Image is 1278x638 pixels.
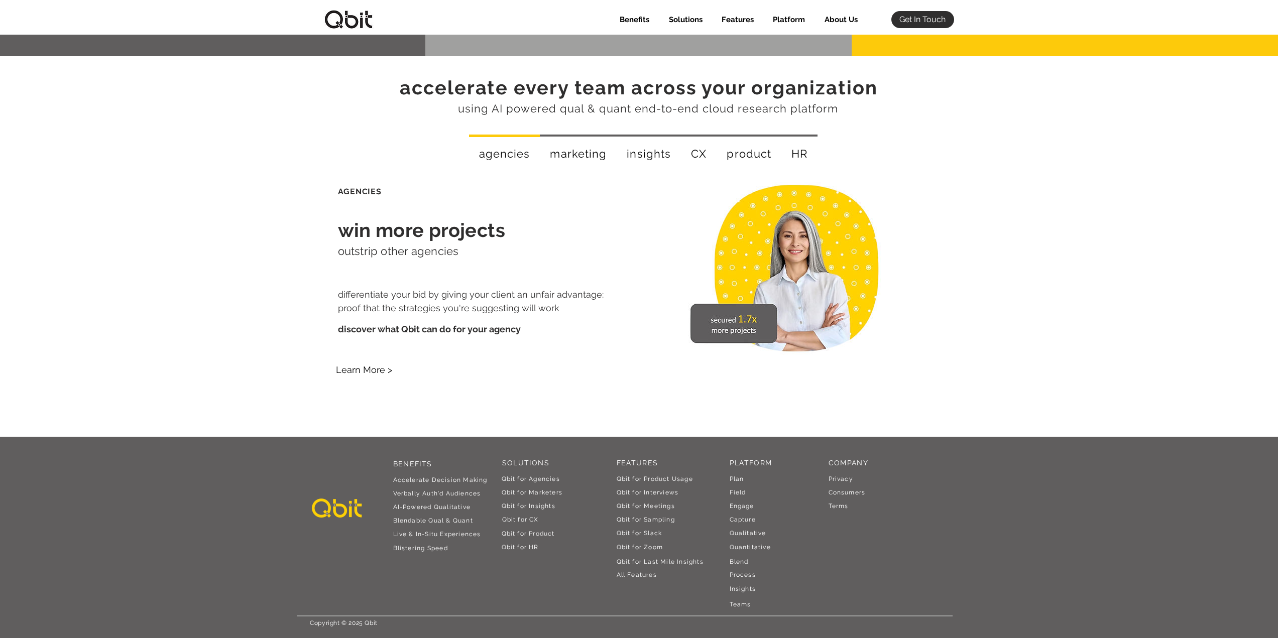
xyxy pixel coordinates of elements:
[617,544,663,551] a: Qbit for Zoom
[502,459,550,467] span: SOLUTIONS
[730,459,772,467] a: PLATFORM
[323,10,374,29] img: qbitlogo-border.jpg
[730,502,754,509] a: Engage
[617,489,679,496] a: Qbit for Interviews
[812,11,865,28] a: About Us
[393,503,443,511] span: AI-Powered Qu
[761,11,812,28] div: Platform
[393,460,432,468] a: BENEFITS
[338,219,505,241] span: win more projects
[400,76,877,99] span: accelerate every team across your organization
[899,14,946,25] span: Get In Touch
[730,489,746,496] a: Field
[393,517,471,524] span: Blendable Qual & Quan
[710,11,761,28] div: Features
[730,544,771,551] a: Quantitative
[730,558,749,565] a: Blend
[664,11,708,28] p: Solutions
[324,361,404,378] a: Learn More >
[691,147,707,160] span: CX
[393,476,488,483] span: Accelerate Decision Making
[479,147,530,160] span: agencies
[791,147,807,160] span: HR
[617,571,657,578] a: All Features
[502,516,539,523] a: Qbit for CX
[617,530,662,537] a: Qbit for Slack
[617,502,675,509] a: Qbit for Meetings
[627,147,671,160] span: insights
[502,502,555,509] a: Qbit for Insights
[730,601,751,608] a: Teams
[608,11,657,28] a: Benefits
[443,503,471,511] span: alitative
[730,475,744,482] a: Plan
[608,11,865,28] nav: Site
[338,289,604,313] span: differentiate your bid by giving your client an unfair advantage: proof that the strategies you'r...
[768,11,810,28] p: Platform
[336,363,392,376] span: Learn More >
[730,530,766,537] a: Qualitative
[617,459,658,467] span: FEATURES
[393,490,481,497] a: Verbally Auth'd Audiences
[309,497,365,519] img: qbit-logo-border-yellow.png
[657,11,710,28] div: Solutions
[393,545,448,552] a: Blistering Speed
[393,545,444,552] span: Blistering Spee
[471,517,473,524] span: t
[502,475,560,482] a: Qbit for Agencies
[458,102,838,115] span: using AI powered qual & quant end-to-end cloud research platform
[502,544,539,551] a: Qbit for HR
[502,489,563,496] span: Qbit for Marketers
[730,516,756,523] a: Capture
[717,11,759,28] p: Features
[338,187,382,196] span: AGENCIES
[393,531,481,538] a: Live & In-Situ Experiences
[393,503,471,511] a: AI-Powered Qualitative
[338,324,521,334] span: discover what Qbit can do for your agency
[727,147,771,160] span: product
[550,147,607,160] span: marketing
[310,619,378,626] span: Copyright © 2025 Qbit
[615,11,654,28] p: Benefits
[617,516,675,523] a: Qbit for Sampling
[730,571,756,578] a: Process
[617,475,693,482] a: Qbit for Product Usage
[730,585,756,592] a: Insights
[820,11,863,28] p: About Us
[829,489,866,496] span: Consumers
[829,459,869,467] span: COMPANY
[829,475,853,482] a: Privacy
[617,558,704,565] a: Qbit for Last Mile Insights
[829,502,849,509] a: Terms
[444,545,448,552] span: d
[680,170,891,365] img: QbitAgency_KPI.jpg
[502,530,555,537] a: Qbit for Product
[393,517,473,524] a: Blendable Qual & Quant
